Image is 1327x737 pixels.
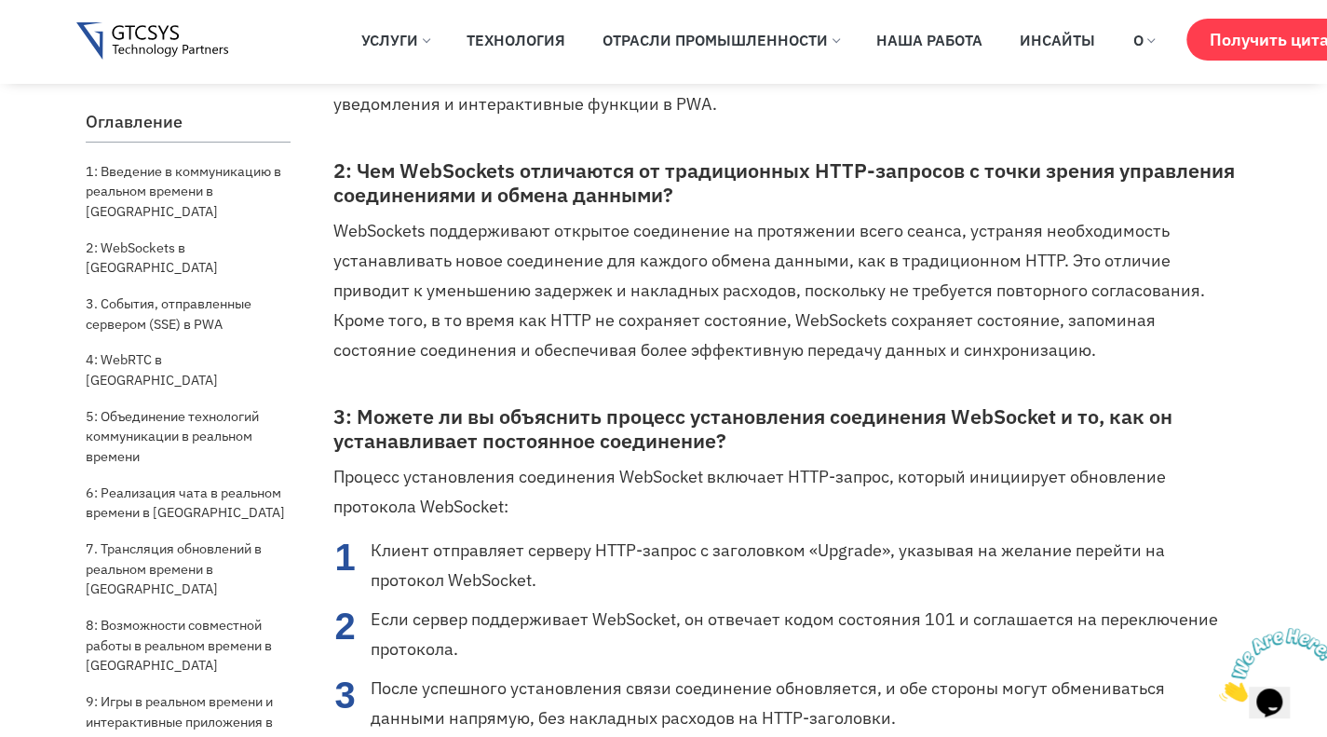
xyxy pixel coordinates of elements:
font: Если сервер поддерживает WebSocket, он отвечает кодом состояния 101 и соглашается на переключение... [371,608,1218,660]
a: 7. Трансляция обновлений в реальном времени в [GEOGRAPHIC_DATA] [86,534,291,604]
a: Наша работа [862,20,996,61]
font: 2: WebSockets в [GEOGRAPHIC_DATA] [86,239,218,277]
font: 8: Возможности совместной работы в реальном времени в [GEOGRAPHIC_DATA] [86,616,272,674]
img: Логотип Gtcsys [76,22,228,61]
font: 5: Объединение технологий коммуникации в реальном времени [86,407,259,465]
a: 8: Возможности совместной работы в реальном времени в [GEOGRAPHIC_DATA] [86,610,291,680]
a: 3. События, отправленные сервером (SSE) в PWA [86,289,291,338]
font: О [1132,31,1143,49]
a: Отрасли промышленности [589,20,853,61]
font: После успешного установления связи соединение обновляется, и обе стороны могут обмениваться данны... [371,677,1165,729]
font: 1: Введение в коммуникацию в реальном времени в [GEOGRAPHIC_DATA] [86,162,281,220]
font: Технология [467,31,565,49]
font: 3: Можете ли вы объяснить процесс установления соединения WebSocket и то, как он устанавливает по... [333,403,1172,454]
a: 4: WebRTC в [GEOGRAPHIC_DATA] [86,345,291,394]
font: Наша работа [876,31,982,49]
a: 1: Введение в коммуникацию в реальном времени в [GEOGRAPHIC_DATA] [86,157,291,226]
font: 3. События, отправленные сервером (SSE) в PWA [86,294,251,333]
iframe: виджет чата [1212,621,1327,709]
img: Привлекает внимание в чате [7,7,123,81]
font: 2: Чем WebSockets отличаются от традиционных HTTP-запросов с точки зрения управления соединениями... [333,157,1235,208]
font: Клиент отправляет серверу HTTP-запрос с заголовком «Upgrade», указывая на желание перейти на прот... [371,539,1165,591]
a: О [1118,20,1168,61]
a: 2: WebSockets в [GEOGRAPHIC_DATA] [86,233,291,282]
font: Отрасли промышленности [603,31,828,49]
a: Инсайты [1006,20,1109,61]
font: WebSockets поддерживают открытое соединение на протяжении всего сеанса, устраняя необходимость ус... [333,220,1205,361]
font: 7. Трансляция обновлений в реальном времени в [GEOGRAPHIC_DATA] [86,539,262,597]
font: Инсайты [1020,31,1095,49]
font: Услуги [361,31,418,49]
a: Технология [453,20,579,61]
font: 6: Реализация чата в реальном времени в [GEOGRAPHIC_DATA] [86,484,285,522]
a: Услуги [347,20,443,61]
font: Оглавление [86,111,183,132]
font: Процесс установления соединения WebSocket включает HTTP-запрос, который инициирует обновление про... [333,466,1166,517]
a: 5: Объединение технологий коммуникации в реальном времени [86,402,291,471]
font: 4: WebRTC в [GEOGRAPHIC_DATA] [86,350,218,389]
a: 6: Реализация чата в реальном времени в [GEOGRAPHIC_DATA] [86,478,291,527]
